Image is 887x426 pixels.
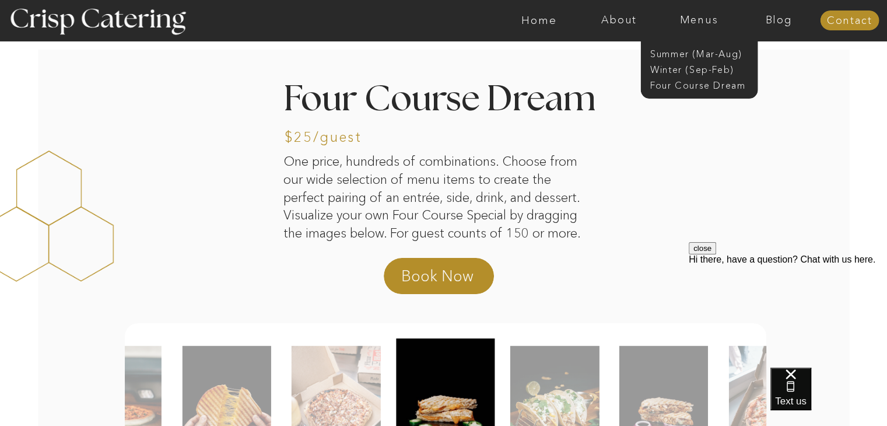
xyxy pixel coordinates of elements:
a: Book Now [401,266,504,294]
a: Four Course Dream [650,79,755,90]
iframe: podium webchat widget bubble [770,368,887,426]
p: One price, hundreds of combinations. Choose from our wide selection of menu items to create the p... [283,153,593,228]
a: Blog [739,15,819,26]
iframe: podium webchat widget prompt [689,242,887,382]
h3: $25/guest [285,130,381,147]
a: Winter (Sep-Feb) [650,63,746,74]
a: About [579,15,659,26]
a: Home [499,15,579,26]
a: Menus [659,15,739,26]
h2: Four Course Dream [283,82,604,121]
a: Contact [820,15,879,27]
a: Summer (Mar-Aug) [650,47,755,58]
